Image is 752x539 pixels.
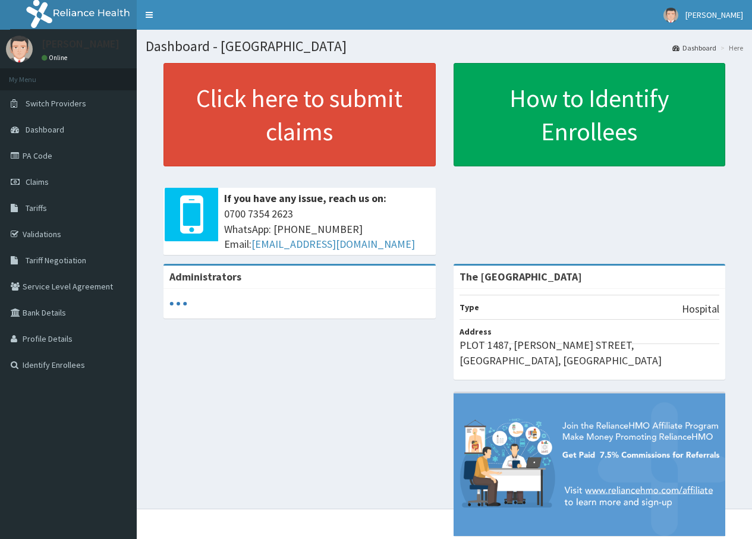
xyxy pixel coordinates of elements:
img: provider-team-banner.png [454,393,726,535]
span: Claims [26,176,49,187]
svg: audio-loading [169,295,187,313]
a: Online [42,53,70,62]
a: How to Identify Enrollees [454,63,726,166]
span: Dashboard [26,124,64,135]
li: Here [718,43,743,53]
a: [EMAIL_ADDRESS][DOMAIN_NAME] [251,237,415,251]
b: If you have any issue, reach us on: [224,191,386,205]
p: Hospital [682,301,719,317]
p: [PERSON_NAME] [42,39,119,49]
b: Address [460,326,492,337]
span: Tariffs [26,203,47,213]
img: User Image [663,8,678,23]
span: Tariff Negotiation [26,255,86,266]
span: [PERSON_NAME] [685,10,743,20]
b: Type [460,302,479,313]
span: Switch Providers [26,98,86,109]
b: Administrators [169,270,241,283]
a: Dashboard [672,43,716,53]
a: Click here to submit claims [163,63,436,166]
h1: Dashboard - [GEOGRAPHIC_DATA] [146,39,743,54]
span: 0700 7354 2623 WhatsApp: [PHONE_NUMBER] Email: [224,206,430,252]
strong: The [GEOGRAPHIC_DATA] [460,270,582,283]
img: User Image [6,36,33,62]
p: PLOT 1487, [PERSON_NAME] STREET, [GEOGRAPHIC_DATA], [GEOGRAPHIC_DATA] [460,338,720,368]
